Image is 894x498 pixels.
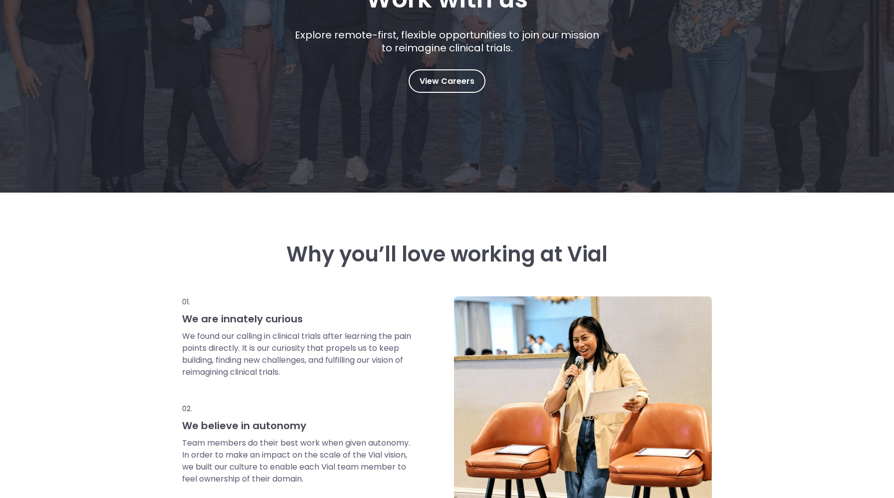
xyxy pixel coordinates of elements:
span: View Careers [420,75,474,88]
p: 01. [182,296,413,307]
h3: We believe in autonomy [182,419,413,432]
h3: We are innately curious [182,312,413,325]
a: View Careers [409,69,485,93]
p: Team members do their best work when given autonomy. In order to make an impact on the scale of t... [182,437,413,485]
p: We found our calling in clinical trials after learning the pain points directly. It is our curios... [182,330,413,378]
p: 02. [182,403,413,414]
p: Explore remote-first, flexible opportunities to join our mission to reimagine clinical trials. [291,28,603,54]
h3: Why you’ll love working at Vial [182,243,712,266]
